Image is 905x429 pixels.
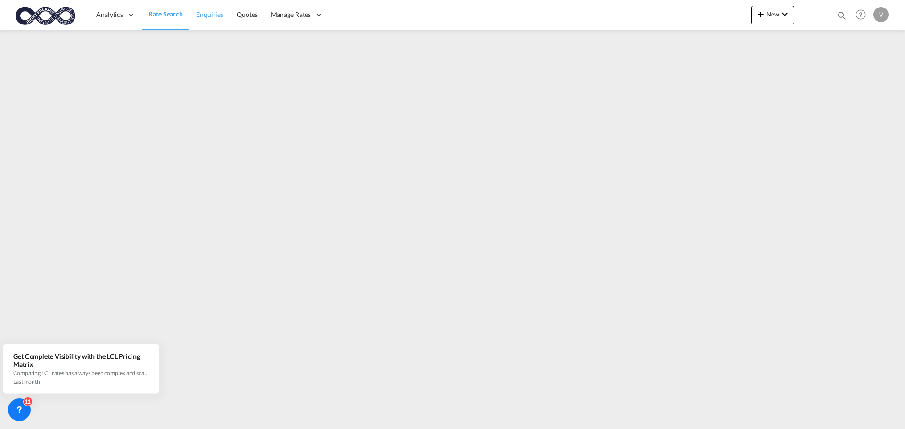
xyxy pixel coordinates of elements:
[148,10,183,18] span: Rate Search
[755,8,766,20] md-icon: icon-plus 400-fg
[853,7,869,23] span: Help
[853,7,873,24] div: Help
[837,10,847,21] md-icon: icon-magnify
[755,10,790,18] span: New
[271,10,311,19] span: Manage Rates
[96,10,123,19] span: Analytics
[873,7,889,22] div: V
[196,10,223,18] span: Enquiries
[14,4,78,25] img: c818b980817911efbdc1a76df449e905.png
[237,10,257,18] span: Quotes
[751,6,794,24] button: icon-plus 400-fgNewicon-chevron-down
[779,8,790,20] md-icon: icon-chevron-down
[837,10,847,24] div: icon-magnify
